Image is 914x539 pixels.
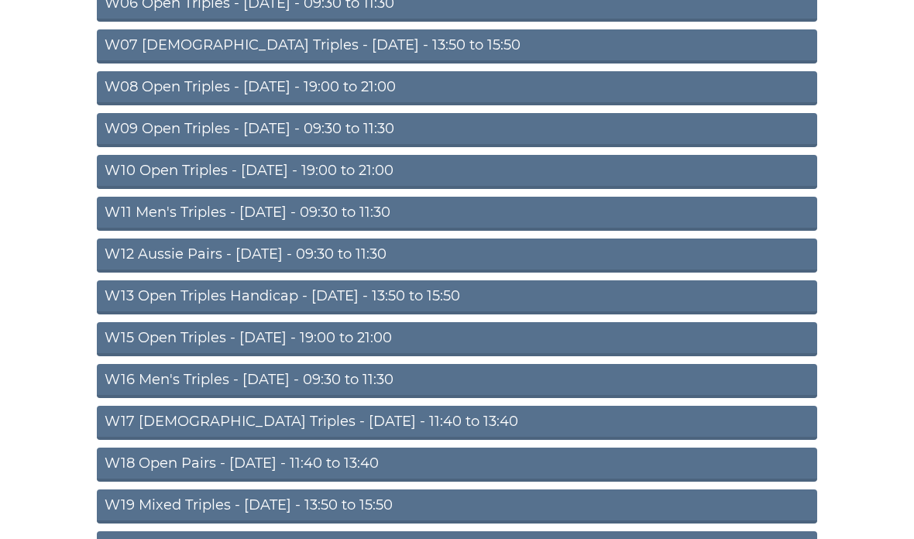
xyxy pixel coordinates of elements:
[97,322,817,356] a: W15 Open Triples - [DATE] - 19:00 to 21:00
[97,489,817,524] a: W19 Mixed Triples - [DATE] - 13:50 to 15:50
[97,364,817,398] a: W16 Men's Triples - [DATE] - 09:30 to 11:30
[97,113,817,147] a: W09 Open Triples - [DATE] - 09:30 to 11:30
[97,197,817,231] a: W11 Men's Triples - [DATE] - 09:30 to 11:30
[97,155,817,189] a: W10 Open Triples - [DATE] - 19:00 to 21:00
[97,280,817,314] a: W13 Open Triples Handicap - [DATE] - 13:50 to 15:50
[97,71,817,105] a: W08 Open Triples - [DATE] - 19:00 to 21:00
[97,29,817,64] a: W07 [DEMOGRAPHIC_DATA] Triples - [DATE] - 13:50 to 15:50
[97,239,817,273] a: W12 Aussie Pairs - [DATE] - 09:30 to 11:30
[97,448,817,482] a: W18 Open Pairs - [DATE] - 11:40 to 13:40
[97,406,817,440] a: W17 [DEMOGRAPHIC_DATA] Triples - [DATE] - 11:40 to 13:40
